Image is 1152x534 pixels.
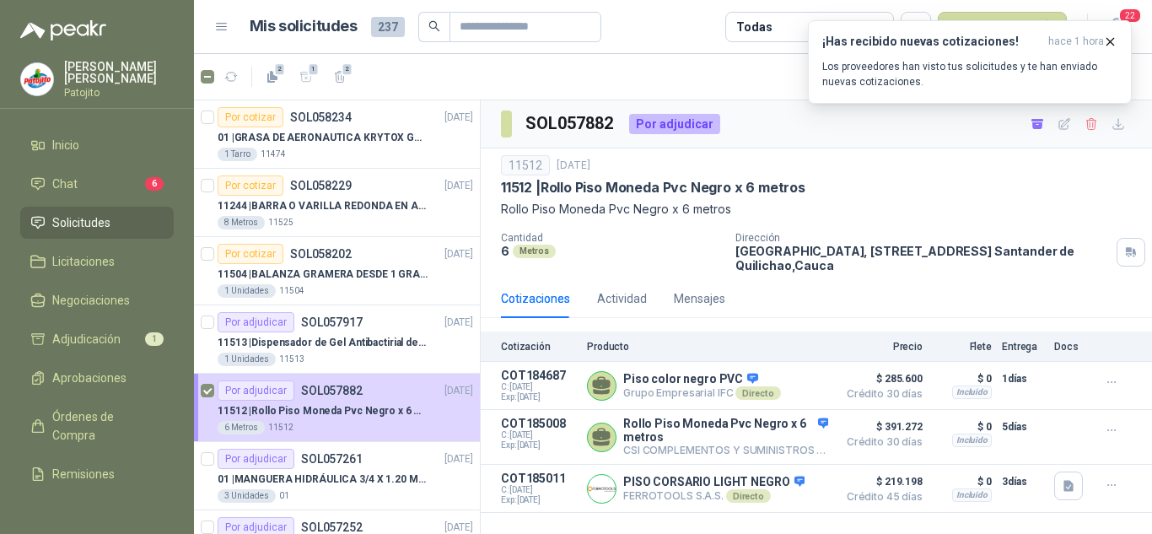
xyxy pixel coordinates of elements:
p: FERROTOOLS S.A.S. [623,489,805,503]
div: 8 Metros [218,216,265,229]
div: 1 Unidades [218,284,276,298]
p: Producto [587,341,828,353]
div: Incluido [952,488,992,502]
a: Aprobaciones [20,362,174,394]
p: [DATE] [444,315,473,331]
div: Cotizaciones [501,289,570,308]
p: 11504 [279,284,304,298]
div: Incluido [952,434,992,447]
a: Por adjudicarSOL057261[DATE] 01 |MANGUERA HIDRÁULICA 3/4 X 1.20 METROS DE LONGITUD HR-HR-ACOPLADA... [194,442,480,510]
p: COT184687 [501,369,577,382]
button: 2 [259,63,286,90]
p: 11244 | BARRA O VARILLA REDONDA EN ACERO INOXIDABLE DE 2" O 50 MM [218,198,428,214]
p: [DATE] [444,451,473,467]
a: Remisiones [20,458,174,490]
a: Órdenes de Compra [20,401,174,451]
span: Aprobaciones [52,369,127,387]
a: Chat6 [20,168,174,200]
p: [DATE] [444,246,473,262]
a: Por cotizarSOL058202[DATE] 11504 |BALANZA GRAMERA DESDE 1 GRAMO HASTA 5 GRAMOS1 Unidades11504 [194,237,480,305]
p: 11513 | Dispensador de Gel Antibactirial de Pedal [218,335,428,351]
span: $ 391.272 [838,417,923,437]
a: Por cotizarSOL058229[DATE] 11244 |BARRA O VARILLA REDONDA EN ACERO INOXIDABLE DE 2" O 50 MM8 Metr... [194,169,480,237]
div: Mensajes [674,289,725,308]
span: hace 1 hora [1048,35,1104,49]
span: Inicio [52,136,79,154]
button: 2 [326,63,353,90]
span: $ 219.198 [838,472,923,492]
div: Directo [726,489,771,503]
a: Licitaciones [20,245,174,278]
p: 01 | GRASA DE AERONAUTICA KRYTOX GPL 207 (SE ADJUNTA IMAGEN DE REFERENCIA) [218,130,428,146]
p: 11513 [279,353,304,366]
img: Company Logo [588,475,616,503]
span: C: [DATE] [501,485,577,495]
a: Por adjudicarSOL057917[DATE] 11513 |Dispensador de Gel Antibactirial de Pedal1 Unidades11513 [194,305,480,374]
p: CSI COMPLEMENTOS Y SUMINISTROS INDUSTRIALES SAS [623,444,828,457]
img: Logo peakr [20,20,106,40]
span: Licitaciones [52,252,115,271]
span: Adjudicación [52,330,121,348]
p: 5 días [1002,417,1044,437]
a: Por cotizarSOL058234[DATE] 01 |GRASA DE AERONAUTICA KRYTOX GPL 207 (SE ADJUNTA IMAGEN DE REFERENC... [194,100,480,169]
p: 11525 [268,216,293,229]
p: COT185011 [501,472,577,485]
p: [DATE] [444,383,473,399]
span: Crédito 45 días [838,492,923,502]
button: Nueva solicitud [938,12,1067,42]
button: 22 [1101,12,1132,42]
p: 6 [501,244,509,258]
p: SOL058229 [290,180,352,191]
div: 11512 [501,155,550,175]
span: Crédito 30 días [838,389,923,399]
span: 2 [342,62,353,76]
p: Cotización [501,341,577,353]
p: 01 | MANGUERA HIDRÁULICA 3/4 X 1.20 METROS DE LONGITUD HR-HR-ACOPLADA [218,472,428,488]
span: Solicitudes [52,213,110,232]
span: Órdenes de Compra [52,407,158,445]
p: COT185008 [501,417,577,430]
button: 1 [293,63,320,90]
p: $ 0 [933,417,992,437]
p: SOL058234 [290,111,352,123]
p: 11512 [268,421,293,434]
p: 11512 | Rollo Piso Moneda Pvc Negro x 6 metros [501,179,805,197]
span: C: [DATE] [501,382,577,392]
div: Por cotizar [218,175,283,196]
span: Exp: [DATE] [501,392,577,402]
span: 22 [1118,8,1142,24]
p: SOL058202 [290,248,352,260]
p: Dirección [735,232,1110,244]
p: Precio [838,341,923,353]
p: 11474 [261,148,286,161]
p: Patojito [64,88,174,98]
div: Actividad [597,289,647,308]
p: [GEOGRAPHIC_DATA], [STREET_ADDRESS] Santander de Quilichao , Cauca [735,244,1110,272]
a: Por adjudicarSOL057882[DATE] 11512 |Rollo Piso Moneda Pvc Negro x 6 metros6 Metros11512 [194,374,480,442]
span: Exp: [DATE] [501,440,577,450]
p: Piso color negro PVC [623,372,781,387]
span: search [428,20,440,32]
a: Negociaciones [20,284,174,316]
p: SOL057261 [301,453,363,465]
div: Por adjudicar [218,312,294,332]
p: $ 0 [933,472,992,492]
span: $ 285.600 [838,369,923,389]
a: Inicio [20,129,174,161]
div: Por adjudicar [218,449,294,469]
p: Rollo Piso Moneda Pvc Negro x 6 metros [501,200,1132,218]
p: SOL057917 [301,316,363,328]
p: Los proveedores han visto tus solicitudes y te han enviado nuevas cotizaciones. [822,59,1117,89]
p: 11512 | Rollo Piso Moneda Pvc Negro x 6 metros [218,403,428,419]
p: SOL057252 [301,521,363,533]
h3: ¡Has recibido nuevas cotizaciones! [822,35,1042,49]
span: 1 [308,62,320,76]
div: 1 Unidades [218,353,276,366]
p: Entrega [1002,341,1044,353]
a: Adjudicación1 [20,323,174,355]
div: Directo [735,386,780,400]
p: $ 0 [933,369,992,389]
p: 1 días [1002,369,1044,389]
p: SOL057882 [301,385,363,396]
p: [DATE] [444,178,473,194]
